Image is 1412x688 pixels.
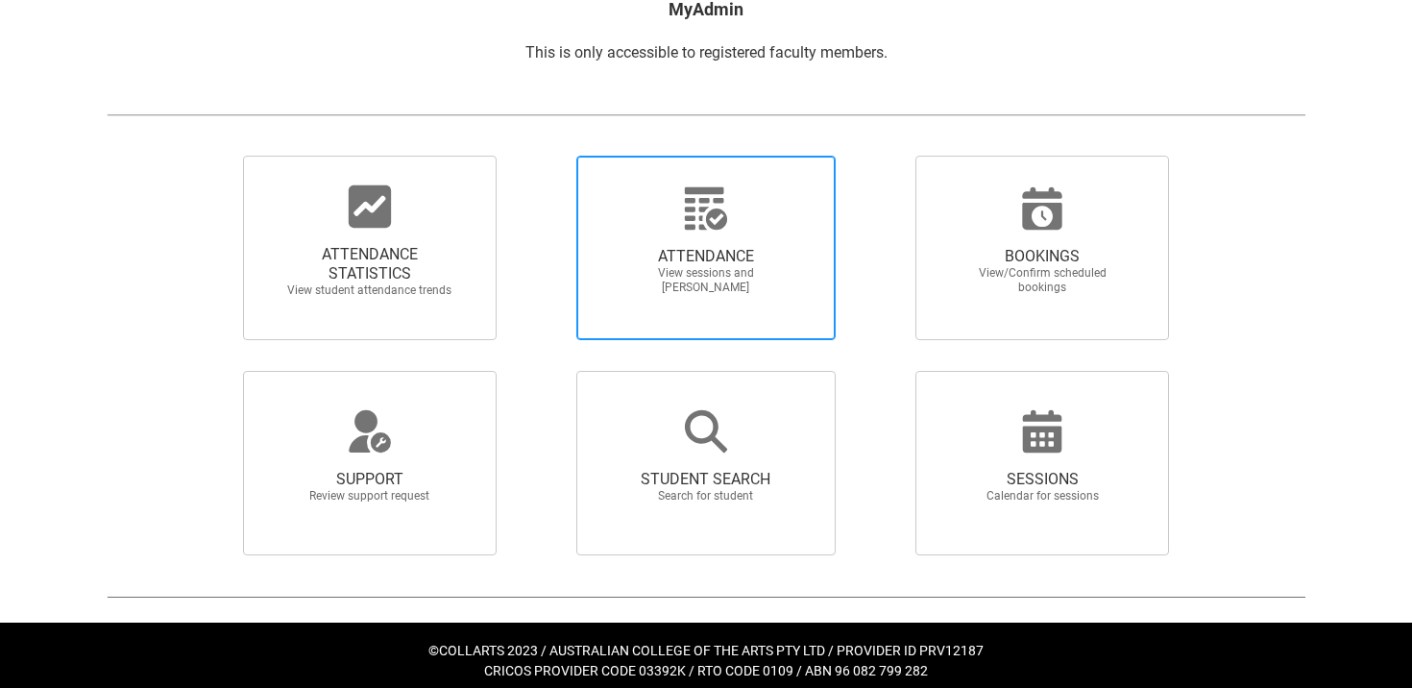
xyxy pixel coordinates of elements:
[621,247,791,266] span: ATTENDANCE
[285,470,454,489] span: SUPPORT
[285,489,454,504] span: Review support request
[958,247,1127,266] span: BOOKINGS
[958,489,1127,504] span: Calendar for sessions
[525,43,888,61] span: This is only accessible to registered faculty members.
[621,266,791,295] span: View sessions and [PERSON_NAME]
[958,266,1127,295] span: View/Confirm scheduled bookings
[107,586,1305,606] img: REDU_GREY_LINE
[958,470,1127,489] span: SESSIONS
[621,470,791,489] span: STUDENT SEARCH
[621,489,791,504] span: Search for student
[285,283,454,298] span: View student attendance trends
[107,105,1305,125] img: REDU_GREY_LINE
[285,245,454,283] span: ATTENDANCE STATISTICS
